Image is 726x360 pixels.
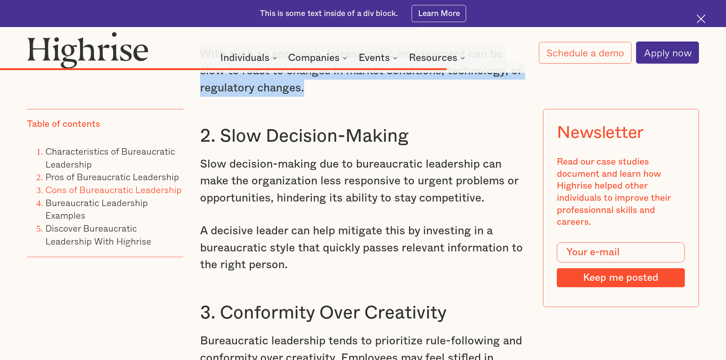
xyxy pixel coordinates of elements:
[412,5,466,22] a: Learn More
[220,53,269,62] div: Individuals
[359,53,400,62] div: Events
[557,242,685,263] input: Your e-mail
[45,221,151,248] a: Discover Bureaucratic Leadership With Highrise
[45,144,175,171] a: Characteristics of Bureaucratic Leadership
[200,125,526,148] h3: 2. Slow Decision-Making
[288,53,340,62] div: Companies
[409,53,457,62] div: Resources
[45,195,148,222] a: Bureaucratic Leadership Examples
[697,14,705,23] img: Cross icon
[27,118,100,131] div: Table of contents
[200,302,526,325] h3: 3. Conformity Over Creativity
[45,182,182,197] a: Cons of Bureaucratic Leadership
[288,53,349,62] div: Companies
[45,170,179,184] a: Pros of Bureaucratic Leadership
[260,8,398,19] div: This is some text inside of a div block.
[359,53,390,62] div: Events
[557,268,685,287] input: Keep me posted
[557,242,685,287] form: Modal Form
[27,32,148,68] img: Highrise logo
[220,53,279,62] div: Individuals
[200,222,526,274] p: A decisive leader can help mitigate this by investing in a bureaucratic style that quickly passes...
[557,156,685,229] div: Read our case studies document and learn how Highrise helped other individuals to improve their p...
[636,42,699,64] a: Apply now
[409,53,467,62] div: Resources
[200,156,526,207] p: Slow decision-making due to bureaucratic leadership can make the organization less responsive to ...
[539,42,632,64] a: Schedule a demo
[557,123,644,142] div: Newsletter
